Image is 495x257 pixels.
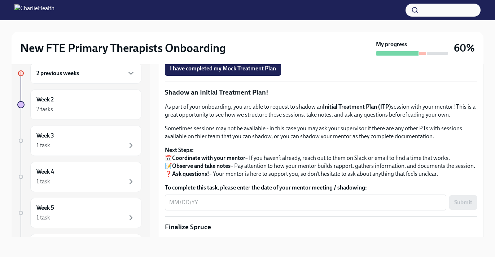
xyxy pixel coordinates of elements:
div: 1 task [36,214,50,222]
h6: Week 5 [36,204,54,212]
strong: Coordinate with your mentor [172,154,245,161]
a: Week 31 task [17,126,141,156]
label: To complete this task, please enter the date of your mentor meeting / shadowing: [165,184,477,192]
p: Sometimes sessions may not be available - in this case you may ask your supervisor if there are a... [165,125,477,140]
strong: Initial Treatment Plan (ITP) [323,103,391,110]
div: 1 task [36,178,50,186]
p: Shadow an Initial Treatment Plan! [165,88,477,97]
p: 📅 – If you haven’t already, reach out to them on Slack or email to find a time that works. 📝 – Pa... [165,146,477,178]
a: Week 22 tasks [17,90,141,120]
h6: Week 2 [36,96,54,104]
div: 2 tasks [36,105,53,113]
img: CharlieHealth [14,4,54,16]
h3: 60% [454,42,475,55]
p: As part of your onboarding, you are able to request to shadow an session with your mentor! This i... [165,103,477,119]
strong: Next Steps: [165,147,194,153]
h2: New FTE Primary Therapists Onboarding [20,41,226,55]
div: 1 task [36,141,50,149]
strong: My progress [376,40,407,48]
strong: Ask questions! [172,170,209,177]
p: Finalize Spruce [165,222,477,232]
strong: Observe and take notes [172,162,231,169]
div: 2 previous weeks [30,63,141,84]
a: Week 41 task [17,162,141,192]
button: I have completed my Mock Treatment Plan [165,61,281,76]
span: I have completed my Mock Treatment Plan [170,65,276,72]
h6: 2 previous weeks [36,69,79,77]
a: Week 51 task [17,198,141,228]
h6: Week 3 [36,132,54,140]
h6: Week 4 [36,168,54,176]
